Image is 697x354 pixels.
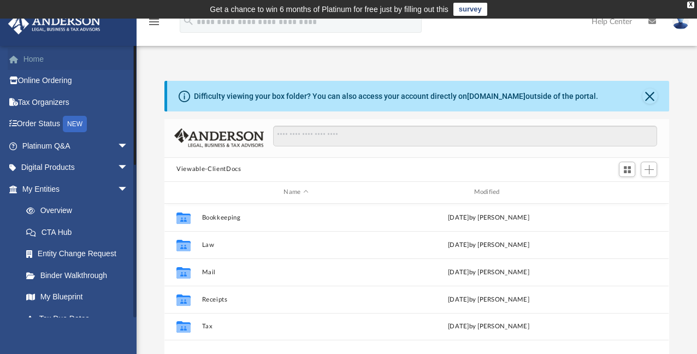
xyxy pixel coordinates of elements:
div: Name [202,187,390,197]
a: My Blueprint [15,286,139,308]
i: search [182,15,194,27]
a: Entity Change Request [15,243,145,265]
div: id [588,187,664,197]
div: Modified [394,187,583,197]
a: Binder Walkthrough [15,264,145,286]
div: [DATE] by [PERSON_NAME] [395,240,583,250]
button: Bookkeeping [202,214,390,221]
a: Home [8,48,145,70]
a: Tax Due Dates [15,308,145,329]
button: Close [642,88,658,104]
div: Difficulty viewing your box folder? You can also access your account directly on outside of the p... [194,91,598,102]
button: Law [202,241,390,248]
div: id [169,187,197,197]
div: [DATE] by [PERSON_NAME] [395,294,583,304]
button: Switch to Grid View [619,162,635,177]
a: Tax Organizers [8,91,145,113]
span: arrow_drop_down [117,135,139,157]
div: NEW [63,116,87,132]
button: Tax [202,323,390,330]
a: Overview [15,200,145,222]
a: menu [147,21,161,28]
a: survey [453,3,487,16]
span: arrow_drop_down [117,157,139,179]
button: Viewable-ClientDocs [176,164,241,174]
a: CTA Hub [15,221,145,243]
img: User Pic [672,14,689,29]
button: Add [641,162,657,177]
div: [DATE] by [PERSON_NAME] [395,213,583,222]
a: My Entitiesarrow_drop_down [8,178,145,200]
a: Order StatusNEW [8,113,145,135]
a: Platinum Q&Aarrow_drop_down [8,135,145,157]
i: menu [147,15,161,28]
a: Digital Productsarrow_drop_down [8,157,145,179]
input: Search files and folders [273,126,657,146]
div: [DATE] by [PERSON_NAME] [395,322,583,332]
div: Get a chance to win 6 months of Platinum for free just by filling out this [210,3,448,16]
img: Anderson Advisors Platinum Portal [5,13,104,34]
button: Receipts [202,296,390,303]
a: Online Ordering [8,70,145,92]
button: Mail [202,268,390,275]
div: [DATE] by [PERSON_NAME] [395,267,583,277]
span: arrow_drop_down [117,178,139,200]
div: close [687,2,694,8]
a: [DOMAIN_NAME] [467,92,525,101]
